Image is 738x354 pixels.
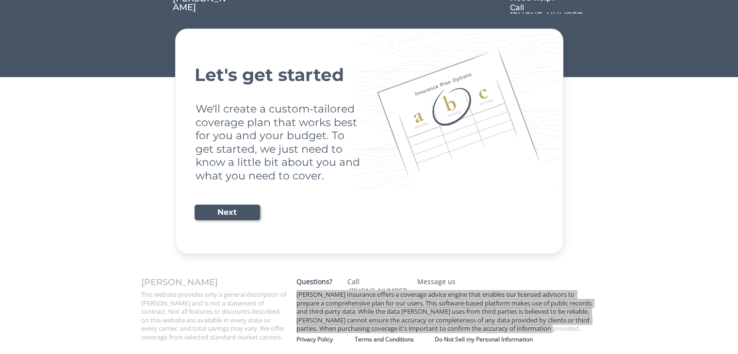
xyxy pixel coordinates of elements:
[435,336,602,343] div: Do Not Sell my Personal Information
[510,4,585,27] div: Call [PHONE_NUMBER]
[412,277,482,290] a: Message us
[141,278,287,287] div: [PERSON_NAME]
[355,336,435,343] div: Terms and Conditions
[355,336,435,344] a: Terms and Conditions
[195,66,544,83] div: Let's get started
[141,290,287,341] div: This website provides only a general description of [PERSON_NAME] and is not a statement of contr...
[435,336,602,344] a: Do Not Sell my Personal Information
[296,277,337,287] div: Questions?
[347,277,408,305] div: Call [PHONE_NUMBER]
[343,277,412,290] a: Call [PHONE_NUMBER]
[296,336,355,344] a: Privacy Policy
[510,4,585,14] a: Call [PHONE_NUMBER]
[296,336,355,343] div: Privacy Policy
[417,277,477,287] div: Message us
[296,290,597,333] div: [PERSON_NAME] Insurance offers a coverage advice engine that enables our licensed advisors to pre...
[196,102,362,182] div: We'll create a custom-tailored coverage plan that works best for you and your budget. To get star...
[195,205,260,220] button: Next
